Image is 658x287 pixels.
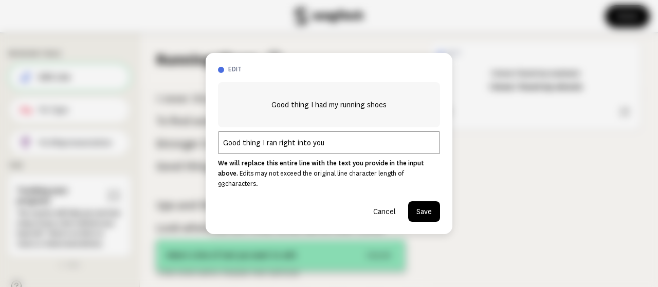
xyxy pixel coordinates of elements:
[218,131,440,154] input: Add your line edit here
[408,201,440,222] button: Save
[228,65,440,74] h3: edit
[365,201,404,222] button: Cancel
[218,170,404,187] span: Edits may not exceed the original line character length of 93 characters.
[218,160,424,177] strong: We will replace this entire line with the text you provide in the input above.
[271,99,387,111] span: Good thing I had my running shoes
